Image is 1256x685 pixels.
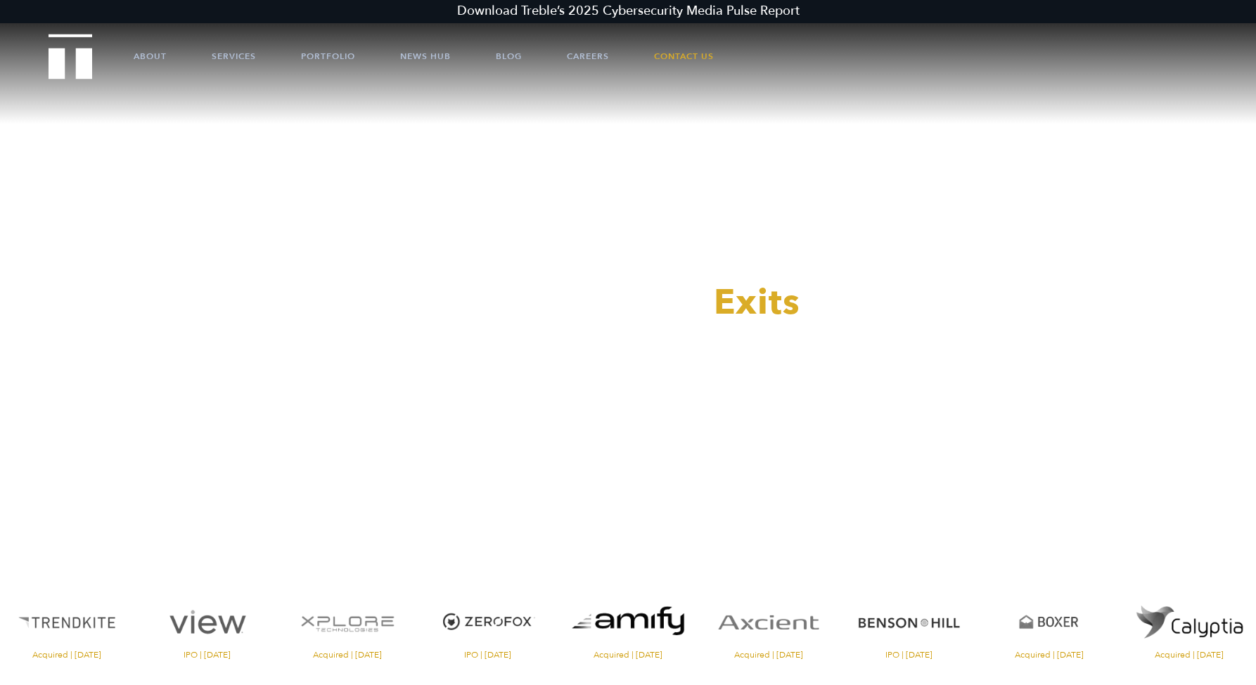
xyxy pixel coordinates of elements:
a: Portfolio [301,35,355,77]
img: XPlore logo [281,594,414,651]
a: Careers [567,35,609,77]
img: View logo [141,594,274,651]
img: ZeroFox logo [421,594,555,651]
span: Acquired | [DATE] [1122,651,1256,659]
a: Visit the website [561,594,695,659]
span: Acquired | [DATE] [702,651,835,659]
a: Blog [496,35,522,77]
a: Visit the Axcient website [702,594,835,659]
img: Treble logo [49,34,93,79]
span: IPO | [DATE] [421,651,555,659]
span: IPO | [DATE] [842,651,975,659]
a: Visit the website [1122,594,1256,659]
a: Services [212,35,256,77]
img: Benson Hill logo [842,594,975,651]
a: Visit the Boxer website [982,594,1116,659]
span: Acquired | [DATE] [281,651,414,659]
a: Visit the Benson Hill website [842,594,975,659]
a: Contact Us [654,35,714,77]
a: News Hub [400,35,451,77]
a: Visit the ZeroFox website [421,594,555,659]
a: Visit the View website [141,594,274,659]
span: Acquired | [DATE] [982,651,1116,659]
a: Visit the XPlore website [281,594,414,659]
img: Axcient logo [702,594,835,651]
span: Acquired | [DATE] [561,651,695,659]
a: About [134,35,167,77]
span: IPO | [DATE] [141,651,274,659]
span: Exits [714,279,800,326]
img: Boxer logo [982,594,1116,651]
